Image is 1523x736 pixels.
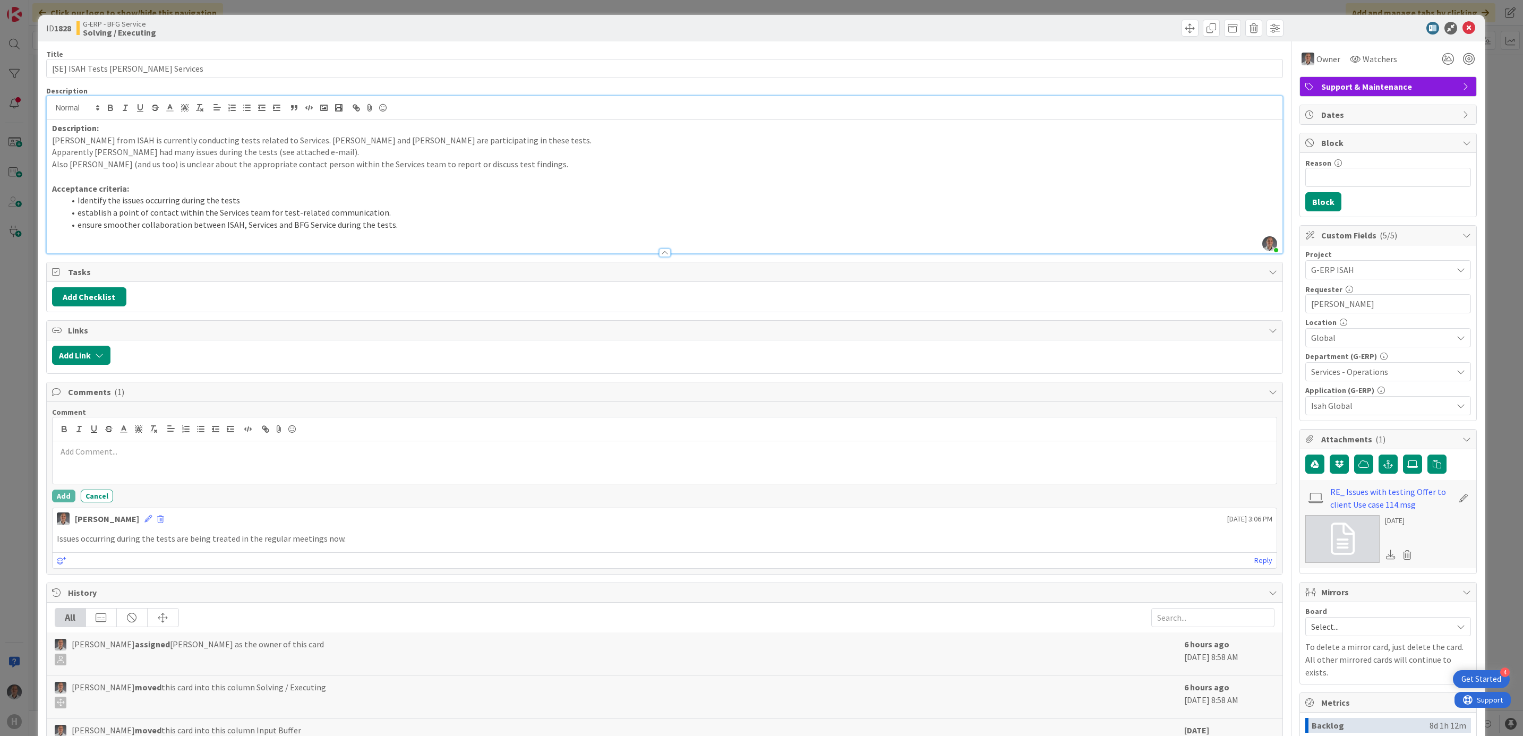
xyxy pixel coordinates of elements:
[46,49,63,59] label: Title
[1254,554,1272,567] a: Reply
[1305,387,1471,394] div: Application (G-ERP)
[46,22,71,35] span: ID
[1375,434,1385,444] span: ( 1 )
[68,266,1264,278] span: Tasks
[52,146,1278,158] p: Apparently [PERSON_NAME] had many issues during the tests (see attached e-mail).
[1305,285,1342,294] label: Requester
[68,324,1264,337] span: Links
[1312,718,1430,733] div: Backlog
[1321,80,1457,93] span: Support & Maintenance
[22,2,48,14] span: Support
[1302,53,1314,65] img: PS
[135,639,170,649] b: assigned
[81,490,113,502] button: Cancel
[1385,548,1397,562] div: Download
[1305,353,1471,360] div: Department (G-ERP)
[55,609,86,627] div: All
[57,512,70,525] img: PS
[1453,670,1510,688] div: Open Get Started checklist, remaining modules: 4
[54,23,71,33] b: 1828
[1321,586,1457,598] span: Mirrors
[1151,608,1274,627] input: Search...
[75,512,139,525] div: [PERSON_NAME]
[52,183,129,194] strong: Acceptance criteria:
[1316,53,1340,65] span: Owner
[83,20,156,28] span: G-ERP - BFG Service
[1500,667,1510,677] div: 4
[1305,251,1471,258] div: Project
[1321,136,1457,149] span: Block
[57,533,1273,545] p: Issues occurring during the tests are being treated in the regular meetings now.
[1363,53,1397,65] span: Watchers
[52,134,1278,147] p: [PERSON_NAME] from ISAH is currently conducting tests related to Services. [PERSON_NAME] and [PER...
[1305,607,1327,615] span: Board
[1461,674,1501,684] div: Get Started
[83,28,156,37] b: Solving / Executing
[1311,365,1452,378] span: Services - Operations
[52,407,86,417] span: Comment
[65,194,1278,207] li: Identify the issues occurring during the tests
[1184,639,1229,649] b: 6 hours ago
[1305,640,1471,679] p: To delete a mirror card, just delete the card. All other mirrored cards will continue to exists.
[1385,515,1416,526] div: [DATE]
[1184,681,1274,713] div: [DATE] 8:58 AM
[135,725,161,735] b: moved
[52,287,126,306] button: Add Checklist
[1262,236,1277,251] img: ZpNBD4BARTTTSPmcCHrinQHkN84PXMwn.jpg
[1321,229,1457,242] span: Custom Fields
[52,123,99,133] strong: Description:
[1311,399,1452,412] span: Isah Global
[65,207,1278,219] li: establish a point of contact within the Services team for test-related communication.
[46,59,1284,78] input: type card name here...
[1184,638,1274,670] div: [DATE] 8:58 AM
[52,158,1278,170] p: Also [PERSON_NAME] (and us too) is unclear about the appropriate contact person within the Servic...
[1184,725,1209,735] b: [DATE]
[1321,696,1457,709] span: Metrics
[65,219,1278,231] li: ensure smoother collaboration between ISAH, Services and BFG Service during the tests.
[72,638,324,665] span: [PERSON_NAME] [PERSON_NAME] as the owner of this card
[72,681,326,708] span: [PERSON_NAME] this card into this column Solving / Executing
[1330,485,1453,511] a: RE_ Issues with testing Offer to client Use case 114.msg
[1305,158,1331,168] label: Reason
[1305,319,1471,326] div: Location
[1311,262,1447,277] span: G-ERP ISAH
[114,387,124,397] span: ( 1 )
[1321,433,1457,446] span: Attachments
[52,490,75,502] button: Add
[55,639,66,651] img: PS
[52,346,110,365] button: Add Link
[1321,108,1457,121] span: Dates
[1227,514,1272,525] span: [DATE] 3:06 PM
[68,386,1264,398] span: Comments
[1311,619,1447,634] span: Select...
[46,86,88,96] span: Description
[55,682,66,694] img: PS
[135,682,161,692] b: moved
[1430,718,1466,733] div: 8d 1h 12m
[1305,192,1341,211] button: Block
[1184,682,1229,692] b: 6 hours ago
[1380,230,1397,241] span: ( 5/5 )
[68,586,1264,599] span: History
[1311,331,1452,344] span: Global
